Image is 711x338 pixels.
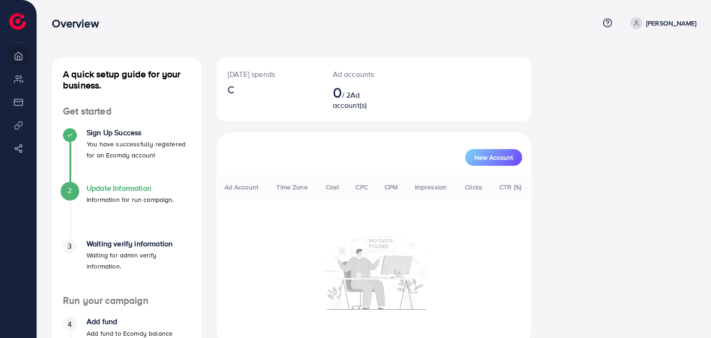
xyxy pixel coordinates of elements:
[333,90,367,110] span: Ad account(s)
[52,17,106,30] h3: Overview
[465,149,522,166] button: New Account
[474,154,513,161] span: New Account
[52,184,202,239] li: Update Information
[52,128,202,184] li: Sign Up Success
[333,83,389,110] h2: / 2
[87,138,191,161] p: You have successfully registered for an Ecomdy account
[87,239,191,248] h4: Waiting verify information
[9,13,26,30] img: logo
[333,69,389,80] p: Ad accounts
[87,317,173,326] h4: Add fund
[87,128,191,137] h4: Sign Up Success
[52,239,202,295] li: Waiting verify information
[68,241,72,251] span: 3
[333,81,342,103] span: 0
[52,69,202,91] h4: A quick setup guide for your business.
[87,194,174,205] p: Information for run campaign.
[68,319,72,330] span: 4
[646,18,696,29] p: [PERSON_NAME]
[87,184,174,193] h4: Update Information
[52,106,202,117] h4: Get started
[87,250,191,272] p: Waiting for admin verify information.
[228,69,311,80] p: [DATE] spends
[52,295,202,307] h4: Run your campaign
[627,17,696,29] a: [PERSON_NAME]
[68,185,72,196] span: 2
